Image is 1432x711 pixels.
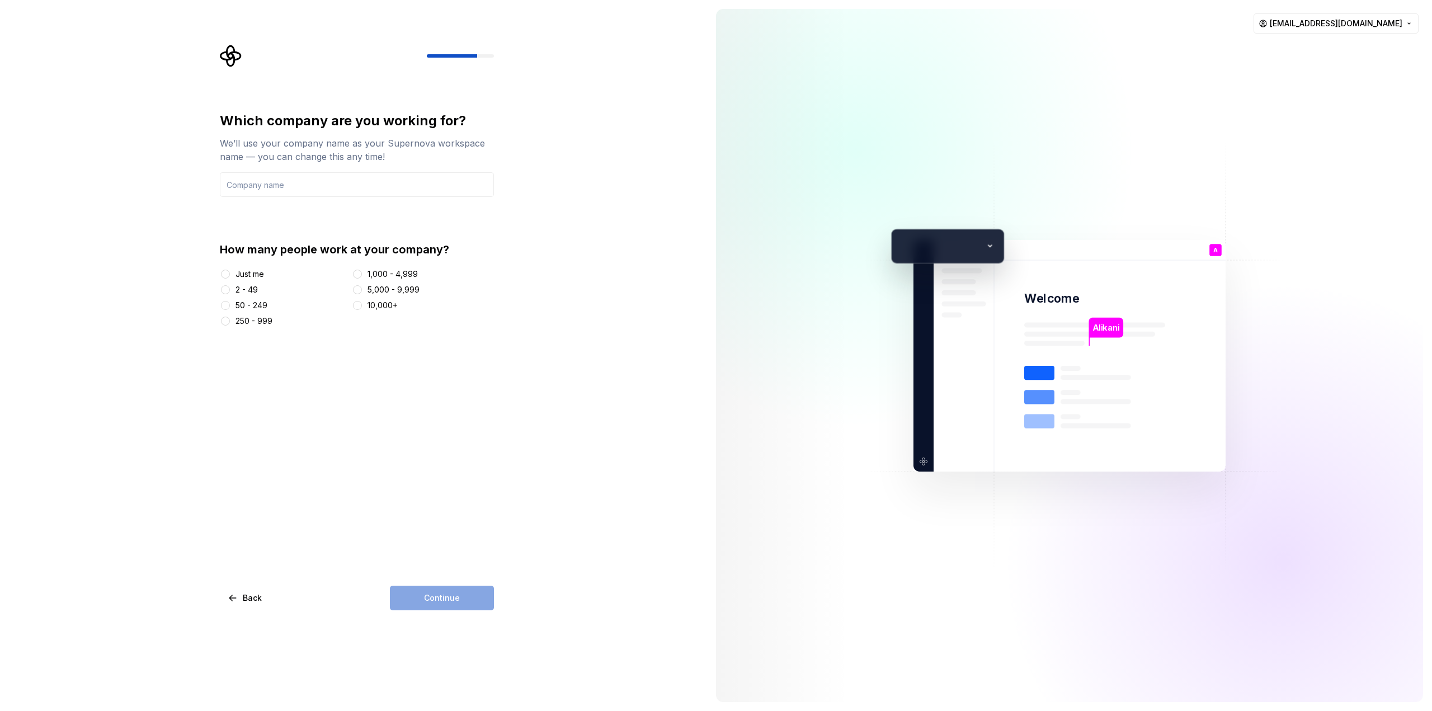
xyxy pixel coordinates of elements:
[1092,321,1119,333] p: Alikani
[1024,290,1079,307] p: Welcome
[235,284,258,295] div: 2 - 49
[235,316,272,327] div: 250 - 999
[368,300,398,311] div: 10,000+
[220,112,494,130] div: Which company are you working for?
[368,269,418,280] div: 1,000 - 4,999
[243,592,262,604] span: Back
[220,586,271,610] button: Back
[1270,18,1402,29] span: [EMAIL_ADDRESS][DOMAIN_NAME]
[220,172,494,197] input: Company name
[220,242,494,257] div: How many people work at your company?
[368,284,420,295] div: 5,000 - 9,999
[220,45,242,67] svg: Supernova Logo
[220,136,494,163] div: We’ll use your company name as your Supernova workspace name — you can change this any time!
[235,300,267,311] div: 50 - 249
[1213,247,1218,253] p: A
[235,269,264,280] div: Just me
[1254,13,1419,34] button: [EMAIL_ADDRESS][DOMAIN_NAME]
